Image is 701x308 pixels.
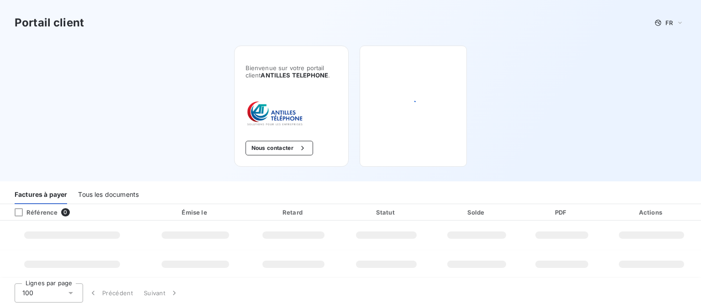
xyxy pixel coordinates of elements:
div: Retard [248,208,339,217]
span: Bienvenue sur votre portail client . [246,64,337,79]
img: Company logo [246,101,304,126]
div: Tous les documents [78,185,139,204]
h3: Portail client [15,15,84,31]
div: Factures à payer [15,185,67,204]
span: FR [665,19,673,26]
div: Actions [604,208,699,217]
button: Précédent [83,283,138,303]
button: Nous contacter [246,141,313,155]
div: Solde [434,208,520,217]
div: Statut [342,208,430,217]
div: PDF [523,208,600,217]
span: 0 [61,208,69,216]
span: ANTILLES TELEPHONE [261,72,328,79]
span: 100 [22,288,33,298]
button: Suivant [138,283,184,303]
div: Émise le [146,208,245,217]
div: Référence [7,208,58,216]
